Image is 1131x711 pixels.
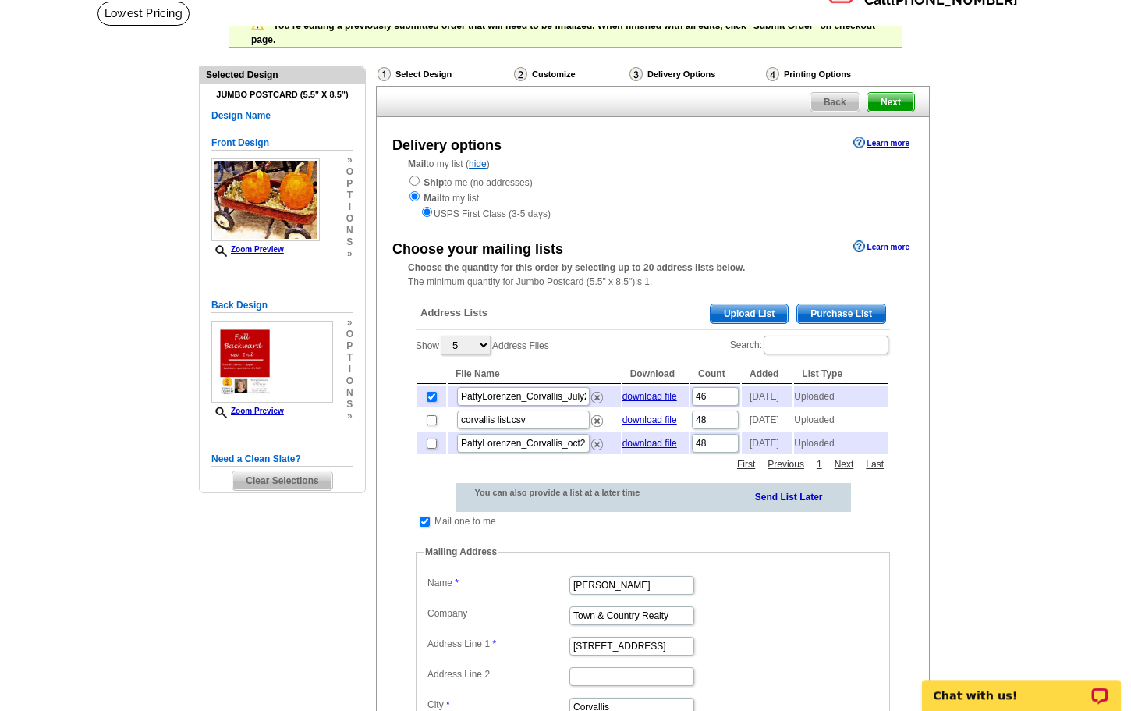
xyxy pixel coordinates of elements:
div: You can also provide a list at a later time [456,483,681,502]
a: Remove this list [591,389,603,400]
h4: Jumbo Postcard (5.5" x 8.5") [211,90,353,100]
span: s [346,399,353,411]
span: » [346,155,353,166]
h5: Front Design [211,136,353,151]
div: to my list ( ) [377,157,929,221]
td: Uploaded [794,432,888,454]
span: Clear Selections [232,471,331,490]
div: Delivery options [392,135,502,156]
a: Next [831,457,858,471]
strong: Choose the quantity for this order by selecting up to 20 address lists below. [408,262,745,273]
span: » [346,248,353,260]
span: n [346,387,353,399]
a: download file [622,391,677,402]
label: Show Address Files [416,334,549,357]
span: Upload List [711,304,788,323]
span: i [346,364,353,375]
span: s [346,236,353,248]
div: to me (no addresses) to my list [408,174,898,221]
td: Uploaded [794,386,888,407]
a: Learn more [853,137,909,149]
span: » [346,317,353,329]
td: Uploaded [794,409,888,431]
a: Previous [764,457,808,471]
span: t [346,190,353,201]
img: Customize [514,67,527,81]
span: Next [867,93,914,112]
select: ShowAddress Files [441,336,491,355]
label: Company [427,606,568,620]
input: Search: [764,336,888,354]
a: hide [469,158,487,169]
a: First [733,457,759,471]
label: Search: [730,334,890,356]
a: download file [622,438,677,449]
span: Back [810,93,860,112]
strong: Mail [408,158,426,169]
div: Choose your mailing lists [392,239,563,260]
a: Remove this list [591,435,603,446]
div: Selected Design [200,67,365,82]
img: small-thumb.jpg [211,158,320,241]
img: delete.png [591,392,603,403]
label: Address Line 1 [427,637,568,651]
span: p [346,340,353,352]
span: i [346,201,353,213]
th: Added [742,364,792,384]
label: Name [427,576,568,590]
div: The minimum quantity for Jumbo Postcard (5.5" x 8.5")is 1. [377,261,929,289]
span: p [346,178,353,190]
h5: Design Name [211,108,353,123]
th: Count [690,364,740,384]
div: Select Design [376,66,512,86]
th: List Type [794,364,888,384]
a: Zoom Preview [211,407,284,415]
strong: Ship [424,177,444,188]
span: » [346,411,353,422]
img: delete.png [591,415,603,427]
h5: Back Design [211,298,353,313]
a: Learn more [853,240,909,253]
div: Delivery Options [628,66,764,86]
label: Address Line 2 [427,667,568,681]
span: o [346,375,353,387]
img: Printing Options & Summary [766,67,779,81]
span: t [346,352,353,364]
img: small-thumb.jpg [211,321,333,403]
th: Download [622,364,689,384]
td: [DATE] [742,432,792,454]
div: Printing Options [764,66,903,82]
span: n [346,225,353,236]
img: Select Design [378,67,391,81]
iframe: LiveChat chat widget [912,662,1131,711]
span: Address Lists [420,306,487,320]
a: Zoom Preview [211,245,284,254]
td: Mail one to me [434,514,497,529]
td: [DATE] [742,409,792,431]
th: File Name [448,364,621,384]
legend: Mailing Address [424,545,498,559]
a: Send List Later [755,489,823,504]
a: 1 [813,457,826,471]
div: USPS First Class (3-5 days) [408,205,898,221]
a: Back [810,92,860,112]
img: Delivery Options [629,67,643,81]
span: Purchase List [797,304,885,323]
strong: Mail [424,193,441,204]
span: o [346,213,353,225]
a: download file [622,414,677,425]
span: o [346,166,353,178]
span: o [346,329,353,340]
a: Last [862,457,888,471]
h5: Need a Clean Slate? [211,452,353,467]
a: Remove this list [591,412,603,423]
img: delete.png [591,439,603,450]
div: Customize [512,66,628,82]
td: [DATE] [742,386,792,407]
